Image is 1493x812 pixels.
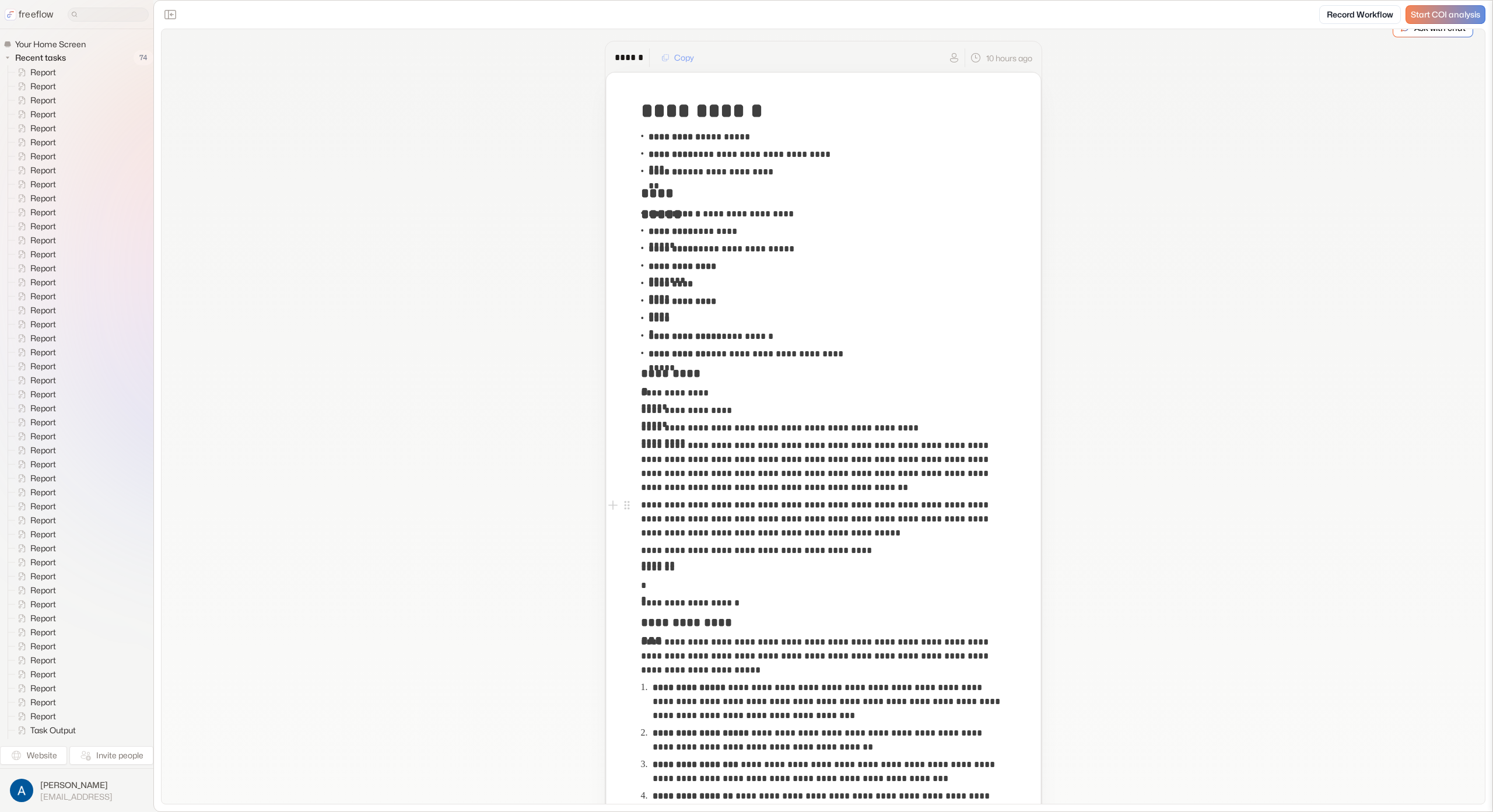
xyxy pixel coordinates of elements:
[8,471,61,485] a: Report
[8,709,61,723] a: Report
[8,359,61,373] a: Report
[69,746,153,765] button: Invite people
[8,149,61,163] a: Report
[13,38,89,50] span: Your Home Screen
[8,457,61,471] a: Report
[28,640,59,652] span: Report
[28,192,59,204] span: Report
[28,206,59,218] span: Report
[8,177,61,191] a: Report
[40,779,113,791] span: [PERSON_NAME]
[28,444,59,456] span: Report
[28,626,59,638] span: Report
[8,275,61,289] a: Report
[28,290,59,302] span: Report
[8,527,61,541] a: Report
[8,681,61,695] a: Report
[28,304,59,316] span: Report
[8,653,61,667] a: Report
[28,249,59,260] span: Report
[28,402,59,414] span: Report
[28,598,59,610] span: Report
[28,473,59,484] span: Report
[8,345,61,359] a: Report
[8,219,61,233] a: Report
[28,612,59,624] span: Report
[8,667,61,681] a: Report
[8,79,61,93] a: Report
[1319,5,1401,24] a: Record Workflow
[28,738,79,750] span: Task Output
[8,303,61,317] a: Report
[28,164,59,176] span: Report
[8,415,61,429] a: Report
[606,498,620,512] button: Add block
[5,8,54,22] a: freeflow
[28,388,59,400] span: Report
[28,542,59,554] span: Report
[8,625,61,639] a: Report
[28,710,59,722] span: Report
[3,38,90,50] a: Your Home Screen
[28,136,59,148] span: Report
[3,51,71,65] button: Recent tasks
[8,569,61,583] a: Report
[1411,10,1480,20] span: Start COI analysis
[28,332,59,344] span: Report
[8,191,61,205] a: Report
[7,776,146,805] button: [PERSON_NAME][EMAIL_ADDRESS]
[8,555,61,569] a: Report
[28,668,59,680] span: Report
[28,416,59,428] span: Report
[28,430,59,442] span: Report
[8,205,61,219] a: Report
[8,261,61,275] a: Report
[28,374,59,386] span: Report
[8,429,61,443] a: Report
[8,611,61,625] a: Report
[28,556,59,568] span: Report
[28,487,59,498] span: Report
[8,247,61,261] a: Report
[40,792,113,802] span: [EMAIL_ADDRESS]
[28,570,59,582] span: Report
[8,499,61,513] a: Report
[28,178,59,190] span: Report
[28,150,59,162] span: Report
[28,318,59,330] span: Report
[28,724,79,736] span: Task Output
[28,459,59,470] span: Report
[28,262,59,274] span: Report
[28,94,59,106] span: Report
[28,346,59,358] span: Report
[8,723,80,737] a: Task Output
[28,123,59,134] span: Report
[28,235,59,246] span: Report
[8,373,61,387] a: Report
[8,387,61,401] a: Report
[8,401,61,415] a: Report
[8,331,61,345] a: Report
[654,48,701,67] button: Copy
[8,317,61,331] a: Report
[8,485,61,499] a: Report
[8,121,61,135] a: Report
[8,695,61,709] a: Report
[8,737,80,751] a: Task Output
[28,654,59,666] span: Report
[28,528,59,540] span: Report
[1406,5,1485,24] a: Start COI analysis
[28,80,59,92] span: Report
[134,50,153,65] span: 74
[8,93,61,107] a: Report
[8,289,61,303] a: Report
[28,360,59,372] span: Report
[8,135,61,149] a: Report
[28,66,59,78] span: Report
[28,220,59,232] span: Report
[28,682,59,694] span: Report
[28,514,59,526] span: Report
[8,583,61,597] a: Report
[986,52,1032,64] p: 10 hours ago
[8,513,61,527] a: Report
